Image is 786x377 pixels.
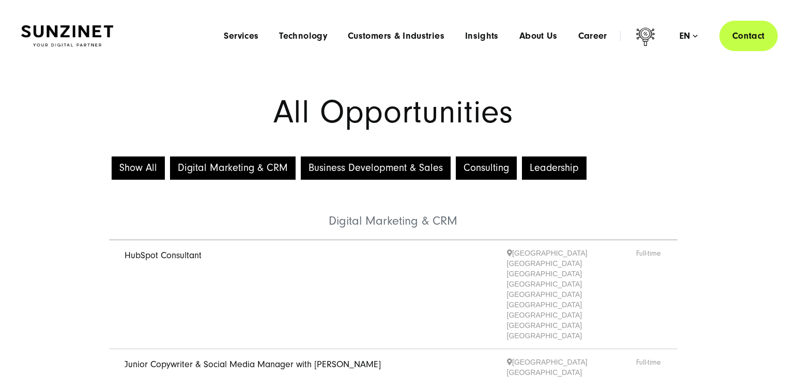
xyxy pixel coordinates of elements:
a: Career [578,31,607,41]
img: SUNZINET Full Service Digital Agentur [21,25,113,47]
button: Show All [112,156,165,180]
a: HubSpot Consultant [125,250,202,261]
li: Digital Marketing & CRM [109,182,677,240]
span: [GEOGRAPHIC_DATA] [GEOGRAPHIC_DATA] [GEOGRAPHIC_DATA] [GEOGRAPHIC_DATA] [GEOGRAPHIC_DATA] [GEOGRA... [507,248,636,341]
a: About Us [519,31,558,41]
button: Consulting [456,156,517,180]
h1: All Opportunities [21,97,765,128]
a: Insights [465,31,499,41]
a: Services [224,31,258,41]
button: Digital Marketing & CRM [170,156,296,180]
a: Technology [279,31,327,41]
button: Business Development & Sales [301,156,451,180]
a: Customers & Industries [348,31,444,41]
a: Junior Copywriter & Social Media Manager with [PERSON_NAME] [125,359,381,370]
span: Full-time [636,248,662,341]
a: Contact [719,21,778,51]
button: Leadership [522,156,587,180]
div: en [680,31,698,41]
